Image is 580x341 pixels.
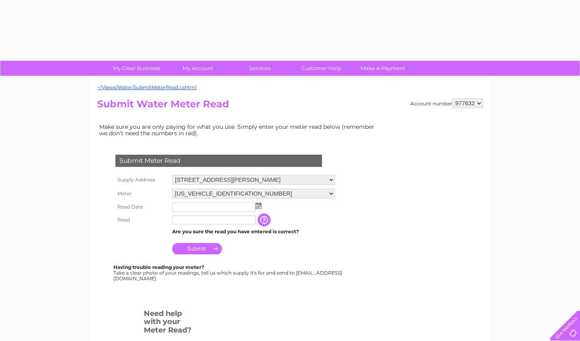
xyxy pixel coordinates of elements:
td: Are you sure the read you have entered is correct? [170,226,337,237]
a: ~/Views/Water/SubmitMeterRead.cshtml [97,84,196,90]
div: Account number [410,98,483,108]
h2: Submit Water Meter Read [97,98,483,114]
input: Submit [172,243,222,254]
td: Make sure you are only paying for what you use. Simply enter your meter read below (remember we d... [97,121,381,139]
th: Read [113,213,170,226]
input: Information [258,213,272,226]
div: Submit Meter Read [115,155,322,167]
img: ... [256,202,262,209]
a: Services [226,61,293,76]
th: Supply Address [113,173,170,187]
div: Take a clear photo of your readings, tell us which supply it's for and send to [EMAIL_ADDRESS][DO... [113,264,343,281]
a: My Clear Business [103,61,170,76]
b: Having trouble reading your meter? [113,264,204,270]
h3: Need help with your Meter Read? [144,308,194,339]
a: Customer Help [288,61,355,76]
a: Make A Payment [350,61,416,76]
th: Meter [113,187,170,200]
th: Read Date [113,200,170,213]
a: My Account [165,61,232,76]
